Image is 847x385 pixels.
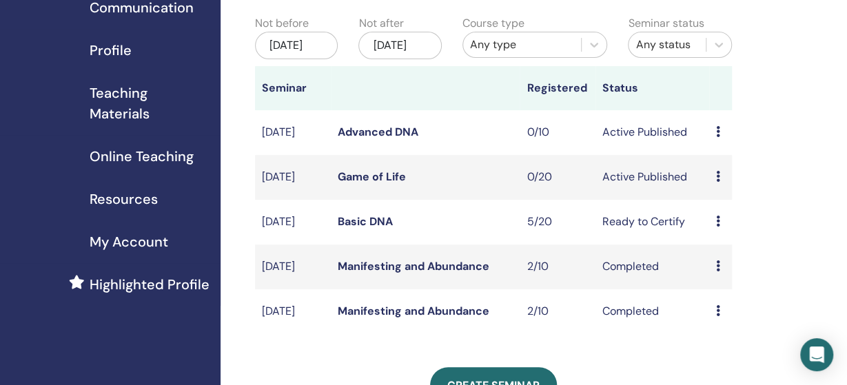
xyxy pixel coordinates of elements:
span: Profile [90,40,132,61]
div: [DATE] [358,32,441,59]
div: Any status [635,37,698,53]
a: Basic DNA [338,214,393,229]
td: 0/20 [520,155,595,200]
th: Seminar [255,66,331,110]
td: Completed [595,289,709,334]
a: Game of Life [338,169,406,184]
span: Resources [90,189,158,209]
a: Manifesting and Abundance [338,259,489,273]
div: Open Intercom Messenger [800,338,833,371]
td: Active Published [595,110,709,155]
label: Not before [255,15,309,32]
label: Not after [358,15,403,32]
label: Seminar status [628,15,704,32]
td: Ready to Certify [595,200,709,244]
span: Online Teaching [90,146,194,167]
td: [DATE] [255,244,331,289]
div: [DATE] [255,32,338,59]
td: Active Published [595,155,709,200]
a: Advanced DNA [338,125,418,139]
label: Course type [462,15,524,32]
td: Completed [595,244,709,289]
th: Registered [520,66,595,110]
td: 2/10 [520,289,595,334]
div: Any type [470,37,575,53]
td: [DATE] [255,155,331,200]
span: Teaching Materials [90,83,210,124]
td: [DATE] [255,110,331,155]
td: 2/10 [520,244,595,289]
span: My Account [90,231,168,252]
td: [DATE] [255,200,331,244]
span: Highlighted Profile [90,274,210,295]
a: Manifesting and Abundance [338,304,489,318]
td: 0/10 [520,110,595,155]
th: Status [595,66,709,110]
td: 5/20 [520,200,595,244]
td: [DATE] [255,289,331,334]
